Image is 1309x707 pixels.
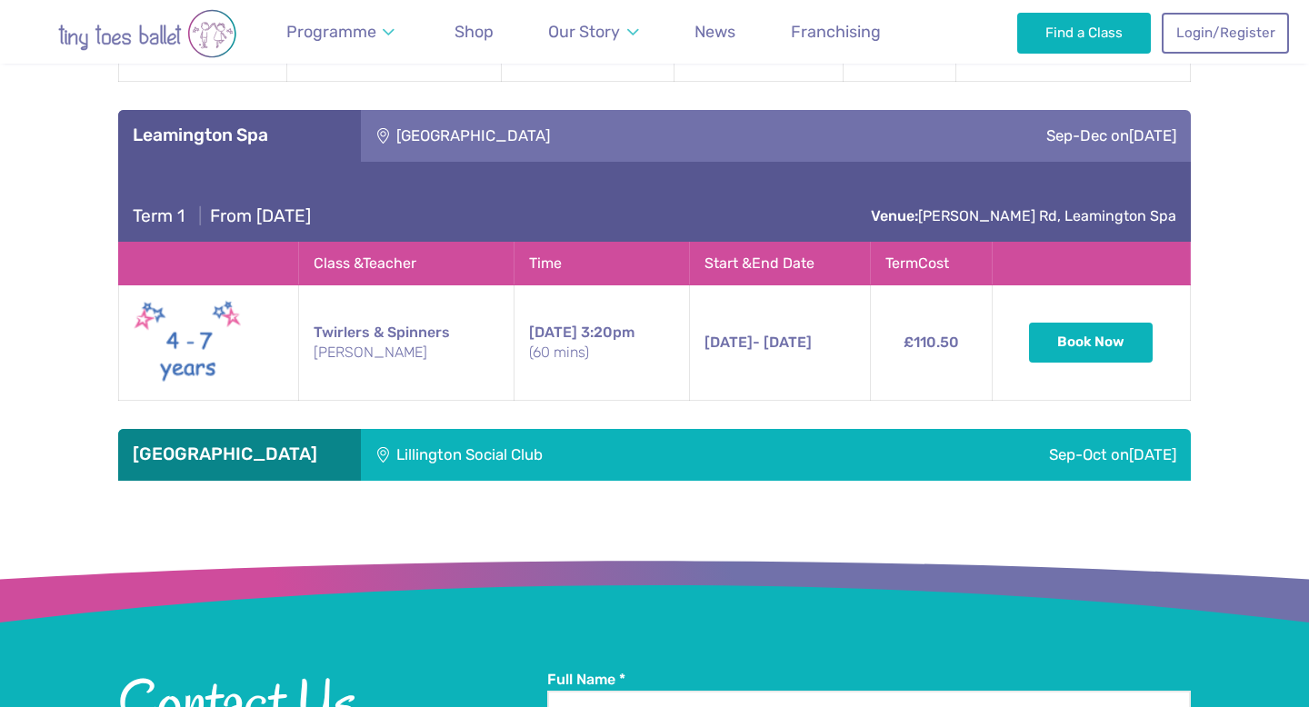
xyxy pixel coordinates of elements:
[783,12,889,53] a: Franchising
[299,284,515,400] td: Twirlers & Spinners
[314,343,499,363] small: [PERSON_NAME]
[1129,445,1176,463] span: [DATE]
[514,284,689,400] td: 3:20pm
[278,12,404,53] a: Programme
[299,242,515,284] th: Class & Teacher
[133,443,346,465] h3: [GEOGRAPHIC_DATA]
[704,334,812,351] span: - [DATE]
[1129,126,1176,144] span: [DATE]
[871,284,992,400] td: £110.50
[871,207,918,224] strong: Venue:
[361,110,826,161] div: [GEOGRAPHIC_DATA]
[20,9,275,58] img: tiny toes ballet
[704,334,753,351] span: [DATE]
[133,124,346,146] h3: Leamington Spa
[823,429,1191,480] div: Sep-Oct on
[514,242,689,284] th: Time
[361,429,823,480] div: Lillington Social Club
[189,205,210,226] span: |
[689,242,870,284] th: Start & End Date
[547,670,1191,690] label: Full Name *
[133,205,311,227] h4: From [DATE]
[134,296,243,389] img: Twirlers & Spinners New (May 2025)
[540,12,647,53] a: Our Story
[133,205,185,226] span: Term 1
[1017,13,1151,53] a: Find a Class
[1029,323,1153,363] button: Book Now
[548,22,620,41] span: Our Story
[871,207,1176,224] a: Venue:[PERSON_NAME] Rd, Leamington Spa
[826,110,1191,161] div: Sep-Dec on
[694,22,735,41] span: News
[791,22,881,41] span: Franchising
[686,12,744,53] a: News
[1162,13,1289,53] a: Login/Register
[455,22,494,41] span: Shop
[286,22,376,41] span: Programme
[871,242,992,284] th: Term Cost
[446,12,502,53] a: Shop
[529,324,577,341] span: [DATE]
[529,343,674,363] small: (60 mins)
